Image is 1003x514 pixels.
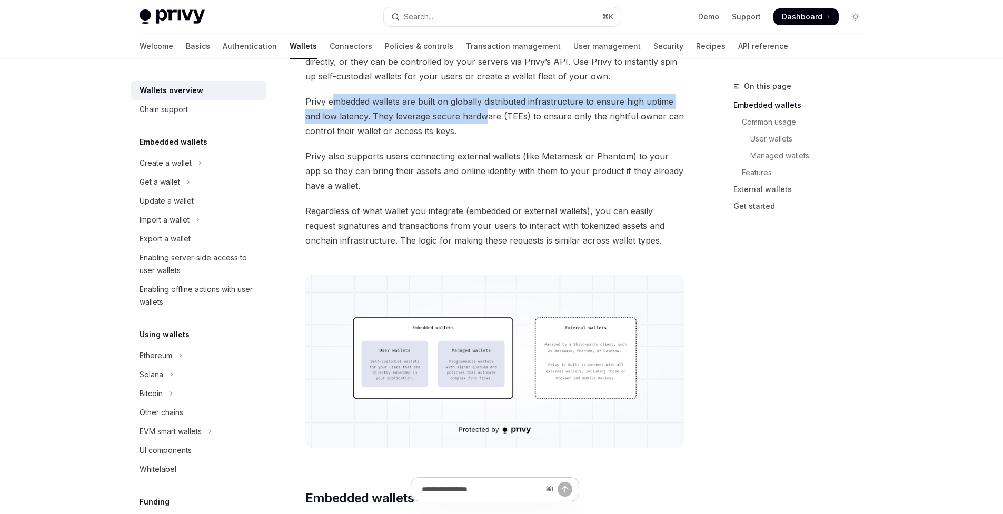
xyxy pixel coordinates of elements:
[305,149,685,193] span: Privy also supports users connecting external wallets (like Metamask or Phantom) to your app so t...
[131,280,266,311] a: Enabling offline actions with user wallets
[696,34,726,59] a: Recipes
[140,214,190,226] div: Import a wallet
[744,80,791,93] span: On this page
[140,496,170,508] h5: Funding
[131,210,266,229] button: Toggle Import a wallet section
[140,9,205,24] img: light logo
[733,114,872,130] a: Common usage
[140,233,191,245] div: Export a wallet
[733,164,872,181] a: Features
[290,34,317,59] a: Wallets
[131,100,266,119] a: Chain support
[140,406,183,419] div: Other chains
[847,8,864,25] button: Toggle dark mode
[733,97,872,114] a: Embedded wallets
[602,13,613,21] span: ⌘ K
[773,8,839,25] a: Dashboard
[558,482,572,497] button: Send message
[131,365,266,384] button: Toggle Solana section
[732,12,761,22] a: Support
[131,346,266,365] button: Toggle Ethereum section
[131,422,266,441] button: Toggle EVM smart wallets section
[131,384,266,403] button: Toggle Bitcoin section
[140,283,260,308] div: Enabling offline actions with user wallets
[140,425,202,438] div: EVM smart wallets
[140,387,163,400] div: Bitcoin
[733,147,872,164] a: Managed wallets
[186,34,210,59] a: Basics
[131,441,266,460] a: UI components
[738,34,788,59] a: API reference
[573,34,641,59] a: User management
[782,12,822,22] span: Dashboard
[131,154,266,173] button: Toggle Create a wallet section
[384,7,620,26] button: Open search
[330,34,372,59] a: Connectors
[305,275,685,448] img: images/walletoverview.png
[698,12,719,22] a: Demo
[404,11,433,23] div: Search...
[140,463,176,476] div: Whitelabel
[140,444,192,457] div: UI components
[305,39,685,84] span: These wallets can be embedded within your application to have users interact with them directly, ...
[305,204,685,248] span: Regardless of what wallet you integrate (embedded or external wallets), you can easily request si...
[305,94,685,138] span: Privy embedded wallets are built on globally distributed infrastructure to ensure high uptime and...
[140,368,163,381] div: Solana
[733,130,872,147] a: User wallets
[131,192,266,210] a: Update a wallet
[140,157,192,169] div: Create a wallet
[385,34,453,59] a: Policies & controls
[131,460,266,479] a: Whitelabel
[131,248,266,280] a: Enabling server-side access to user wallets
[140,84,203,97] div: Wallets overview
[140,136,207,148] h5: Embedded wallets
[131,229,266,248] a: Export a wallet
[653,34,683,59] a: Security
[733,198,872,215] a: Get started
[140,176,180,188] div: Get a wallet
[140,103,188,116] div: Chain support
[140,195,194,207] div: Update a wallet
[422,478,541,501] input: Ask a question...
[140,328,190,341] h5: Using wallets
[140,34,173,59] a: Welcome
[131,81,266,100] a: Wallets overview
[140,251,260,277] div: Enabling server-side access to user wallets
[140,349,172,362] div: Ethereum
[466,34,561,59] a: Transaction management
[733,181,872,198] a: External wallets
[223,34,277,59] a: Authentication
[131,403,266,422] a: Other chains
[131,173,266,192] button: Toggle Get a wallet section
